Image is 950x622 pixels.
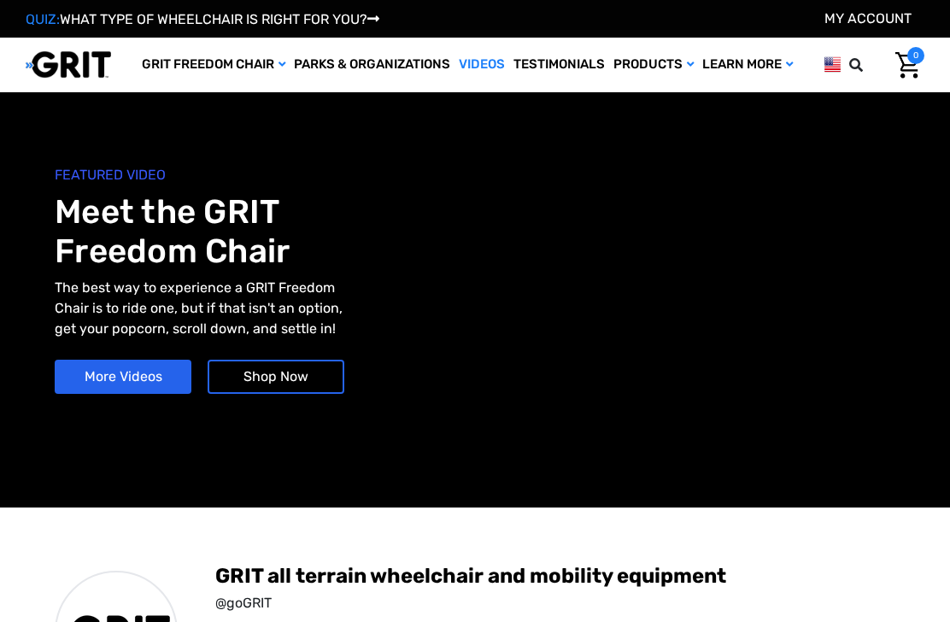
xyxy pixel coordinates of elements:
[215,562,895,590] span: GRIT all terrain wheelchair and mobility equipment
[208,360,344,394] a: Shop Now
[26,50,111,79] img: GRIT All-Terrain Wheelchair and Mobility Equipment
[55,360,191,394] a: More Videos
[698,38,797,92] a: Learn More
[26,11,379,27] a: QUIZ:WHAT TYPE OF WHEELCHAIR IS RIGHT FOR YOU?
[609,38,698,92] a: Products
[874,47,883,83] input: Search
[895,52,920,79] img: Cart
[824,54,841,75] img: us.png
[484,148,887,447] iframe: YouTube video player
[509,38,609,92] a: Testimonials
[907,47,924,64] span: 0
[55,165,475,185] span: FEATURED VIDEO
[55,192,475,272] h1: Meet the GRIT Freedom Chair
[824,10,912,26] a: Account
[215,593,895,613] span: @goGRIT
[883,47,924,83] a: Cart with 0 items
[290,38,454,92] a: Parks & Organizations
[138,38,290,92] a: GRIT Freedom Chair
[454,38,509,92] a: Videos
[55,278,349,339] p: The best way to experience a GRIT Freedom Chair is to ride one, but if that isn't an option, get ...
[26,11,60,27] span: QUIZ:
